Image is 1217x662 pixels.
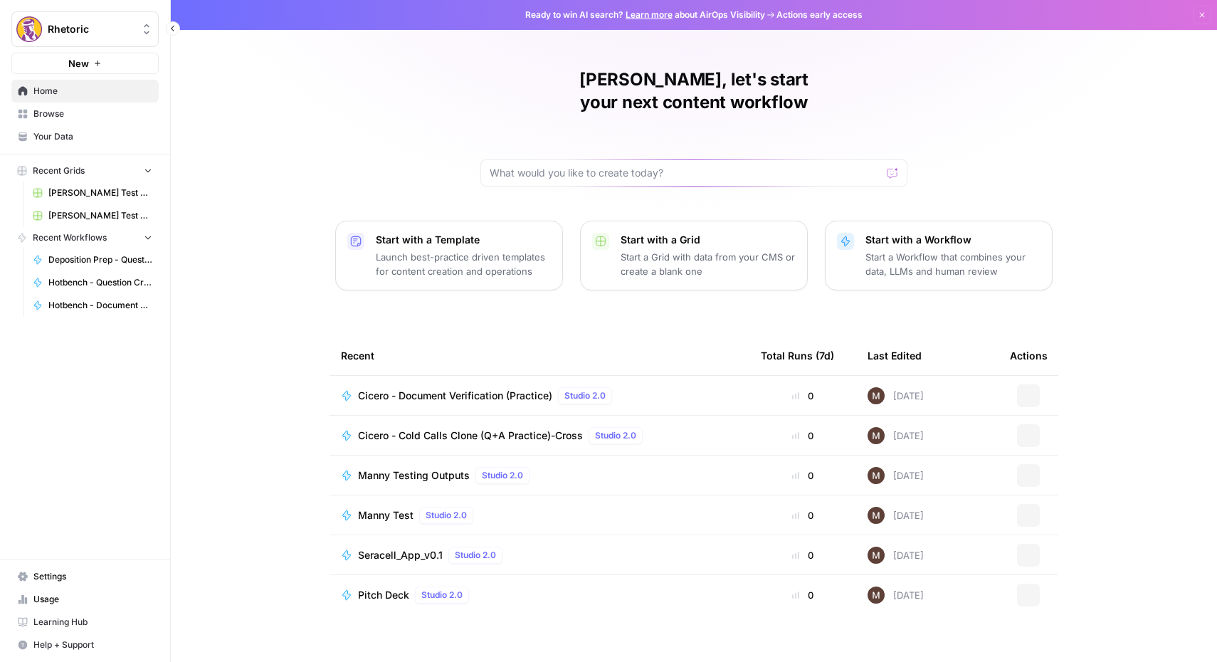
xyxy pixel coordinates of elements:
span: New [68,56,89,70]
span: Manny Test [358,508,413,522]
div: [DATE] [868,587,924,604]
p: Start a Grid with data from your CMS or create a blank one [621,250,796,278]
span: Seracell_App_v0.1 [358,548,443,562]
span: Studio 2.0 [482,469,523,482]
span: Hotbench - Question Creator [48,276,152,289]
span: Studio 2.0 [595,429,636,442]
span: Deposition Prep - Question Creator [48,253,152,266]
div: Recent [341,336,738,375]
a: Learning Hub [11,611,159,634]
div: 0 [761,588,845,602]
span: Manny Testing Outputs [358,468,470,483]
div: 0 [761,508,845,522]
span: [PERSON_NAME] Test Workflow - Copilot Example Grid [48,186,152,199]
span: Ready to win AI search? about AirOps Visibility [525,9,765,21]
a: Hotbench - Document Verification [26,294,159,317]
span: Settings [33,570,152,583]
img: Rhetoric Logo [16,16,42,42]
div: 0 [761,389,845,403]
div: [DATE] [868,507,924,524]
img: 7m96hgkn2ytuyzsdcp6mfpkrnuzx [868,547,885,564]
span: Cicero - Document Verification (Practice) [358,389,552,403]
p: Start a Workflow that combines your data, LLMs and human review [865,250,1040,278]
button: Start with a GridStart a Grid with data from your CMS or create a blank one [580,221,808,290]
div: [DATE] [868,427,924,444]
span: Learning Hub [33,616,152,629]
span: Hotbench - Document Verification [48,299,152,312]
h1: [PERSON_NAME], let's start your next content workflow [480,68,907,114]
p: Start with a Template [376,233,551,247]
span: Rhetoric [48,22,134,36]
div: [DATE] [868,387,924,404]
span: Your Data [33,130,152,143]
a: Manny Testing OutputsStudio 2.0 [341,467,738,484]
a: Settings [11,565,159,588]
img: 7m96hgkn2ytuyzsdcp6mfpkrnuzx [868,467,885,484]
p: Start with a Workflow [865,233,1040,247]
span: Home [33,85,152,98]
a: [PERSON_NAME] Test Workflow - Copilot Example Grid [26,182,159,204]
span: Help + Support [33,639,152,651]
a: Hotbench - Question Creator [26,271,159,294]
img: 7m96hgkn2ytuyzsdcp6mfpkrnuzx [868,507,885,524]
span: Studio 2.0 [421,589,463,601]
button: Recent Workflows [11,227,159,248]
button: New [11,53,159,74]
a: Deposition Prep - Question Creator [26,248,159,271]
button: Recent Grids [11,160,159,182]
a: Pitch DeckStudio 2.0 [341,587,738,604]
a: Browse [11,103,159,125]
a: Home [11,80,159,103]
span: [PERSON_NAME] Test Workflow - SERP Overview Grid [48,209,152,222]
span: Studio 2.0 [455,549,496,562]
a: Learn more [626,9,673,20]
button: Start with a TemplateLaunch best-practice driven templates for content creation and operations [335,221,563,290]
div: Actions [1010,336,1048,375]
span: Pitch Deck [358,588,409,602]
span: Studio 2.0 [426,509,467,522]
a: [PERSON_NAME] Test Workflow - SERP Overview Grid [26,204,159,227]
div: [DATE] [868,547,924,564]
button: Start with a WorkflowStart a Workflow that combines your data, LLMs and human review [825,221,1053,290]
a: Cicero - Document Verification (Practice)Studio 2.0 [341,387,738,404]
a: Usage [11,588,159,611]
div: Total Runs (7d) [761,336,834,375]
a: Manny TestStudio 2.0 [341,507,738,524]
input: What would you like to create today? [490,166,881,180]
a: Seracell_App_v0.1Studio 2.0 [341,547,738,564]
p: Start with a Grid [621,233,796,247]
button: Help + Support [11,634,159,656]
a: Cicero - Cold Calls Clone (Q+A Practice)-CrossStudio 2.0 [341,427,738,444]
div: 0 [761,468,845,483]
p: Launch best-practice driven templates for content creation and operations [376,250,551,278]
img: 7m96hgkn2ytuyzsdcp6mfpkrnuzx [868,587,885,604]
div: [DATE] [868,467,924,484]
img: 7m96hgkn2ytuyzsdcp6mfpkrnuzx [868,387,885,404]
span: Browse [33,107,152,120]
span: Studio 2.0 [564,389,606,402]
img: 7m96hgkn2ytuyzsdcp6mfpkrnuzx [868,427,885,444]
a: Your Data [11,125,159,148]
button: Workspace: Rhetoric [11,11,159,47]
span: Cicero - Cold Calls Clone (Q+A Practice)-Cross [358,429,583,443]
div: 0 [761,548,845,562]
span: Recent Grids [33,164,85,177]
span: Actions early access [776,9,863,21]
span: Usage [33,593,152,606]
div: Last Edited [868,336,922,375]
span: Recent Workflows [33,231,107,244]
div: 0 [761,429,845,443]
